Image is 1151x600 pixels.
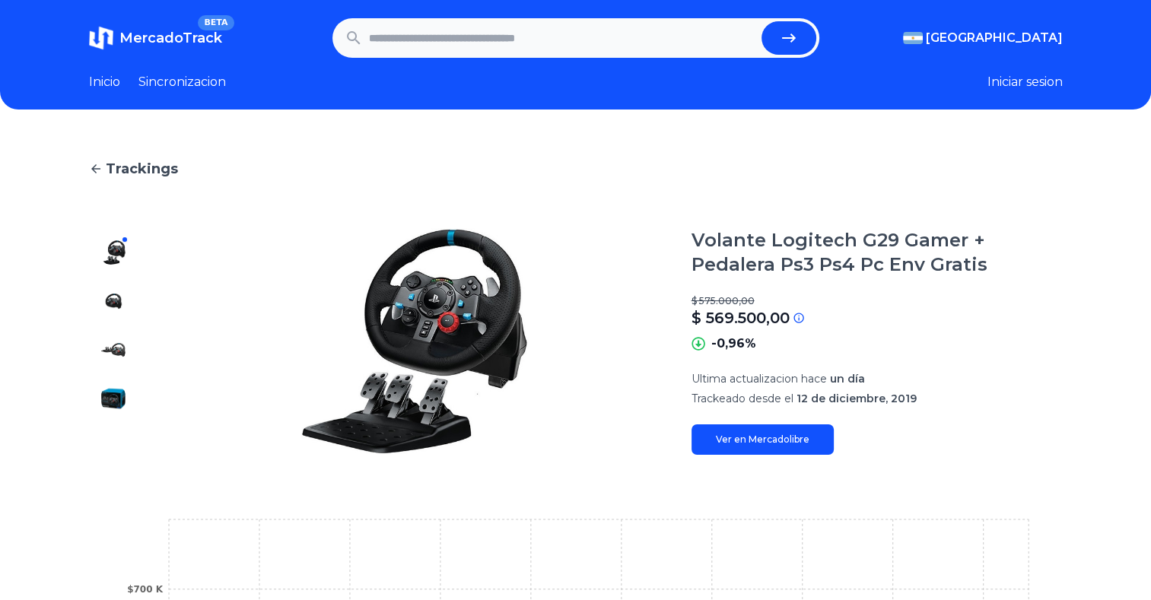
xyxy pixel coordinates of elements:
[89,26,222,50] a: MercadoTrackBETA
[692,295,1063,307] p: $ 575.000,00
[903,29,1063,47] button: [GEOGRAPHIC_DATA]
[101,338,126,362] img: Volante Logitech G29 Gamer + Pedalera Ps3 Ps4 Pc Env Gratis
[903,32,923,44] img: Argentina
[796,392,917,405] span: 12 de diciembre, 2019
[692,392,793,405] span: Trackeado desde el
[101,240,126,265] img: Volante Logitech G29 Gamer + Pedalera Ps3 Ps4 Pc Env Gratis
[198,15,234,30] span: BETA
[89,73,120,91] a: Inicio
[692,307,790,329] p: $ 569.500,00
[987,73,1063,91] button: Iniciar sesion
[101,386,126,411] img: Volante Logitech G29 Gamer + Pedalera Ps3 Ps4 Pc Env Gratis
[138,73,226,91] a: Sincronizacion
[711,335,756,353] p: -0,96%
[692,372,827,386] span: Ultima actualizacion hace
[168,228,661,455] img: Volante Logitech G29 Gamer + Pedalera Ps3 Ps4 Pc Env Gratis
[692,424,834,455] a: Ver en Mercadolibre
[89,26,113,50] img: MercadoTrack
[830,372,865,386] span: un día
[89,158,1063,179] a: Trackings
[926,29,1063,47] span: [GEOGRAPHIC_DATA]
[119,30,222,46] span: MercadoTrack
[127,584,164,595] tspan: $700 K
[101,289,126,313] img: Volante Logitech G29 Gamer + Pedalera Ps3 Ps4 Pc Env Gratis
[106,158,178,179] span: Trackings
[692,228,1063,277] h1: Volante Logitech G29 Gamer + Pedalera Ps3 Ps4 Pc Env Gratis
